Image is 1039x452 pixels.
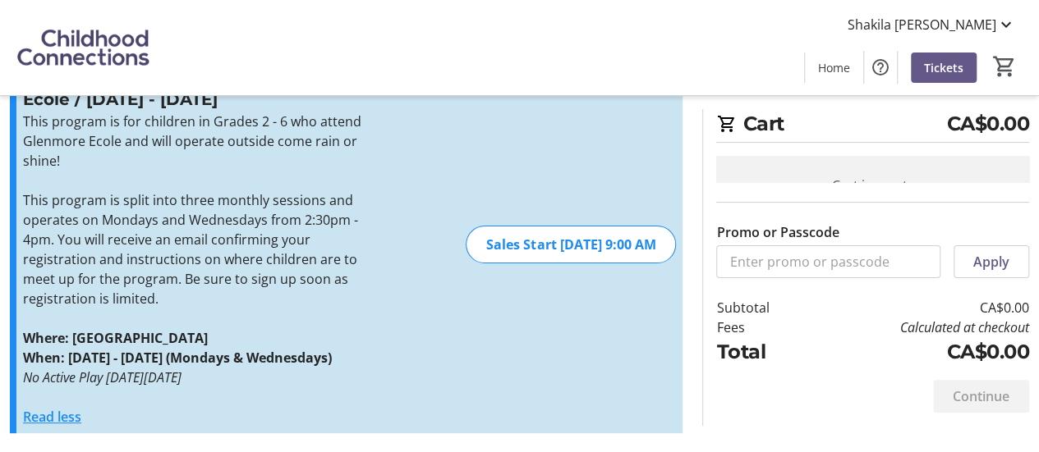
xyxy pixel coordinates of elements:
[23,368,182,386] em: No Active Play [DATE][DATE]
[954,245,1029,278] button: Apply
[807,317,1029,337] td: Calculated at checkout
[466,226,676,263] div: Sales Start [DATE] 9:00 AM
[716,222,839,242] label: Promo or Passcode
[716,109,1029,143] h2: Cart
[23,329,208,347] strong: Where: [GEOGRAPHIC_DATA]
[990,52,1019,81] button: Cart
[23,190,382,308] p: This program is split into three monthly sessions and operates on Mondays and Wednesdays from 2:3...
[716,245,940,278] input: Enter promo or passcode
[807,298,1029,317] td: CA$0.00
[10,7,156,89] img: Childhood Connections 's Logo
[864,51,897,84] button: Help
[716,156,1029,215] div: Cart is empty
[716,317,807,337] td: Fees
[848,15,996,34] span: Shakila [PERSON_NAME]
[973,252,1009,272] span: Apply
[818,59,850,76] span: Home
[834,11,1029,38] button: Shakila [PERSON_NAME]
[807,337,1029,367] td: CA$0.00
[23,112,382,171] p: This program is for children in Grades 2 - 6 who attend Glenmore Ecole and will operate outside c...
[23,407,81,427] button: Read less
[716,298,807,317] td: Subtotal
[716,337,807,367] td: Total
[805,53,863,83] a: Home
[924,59,963,76] span: Tickets
[946,109,1029,139] span: CA$0.00
[911,53,977,83] a: Tickets
[23,349,332,367] strong: When: [DATE] - [DATE] (Mondays & Wednesdays)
